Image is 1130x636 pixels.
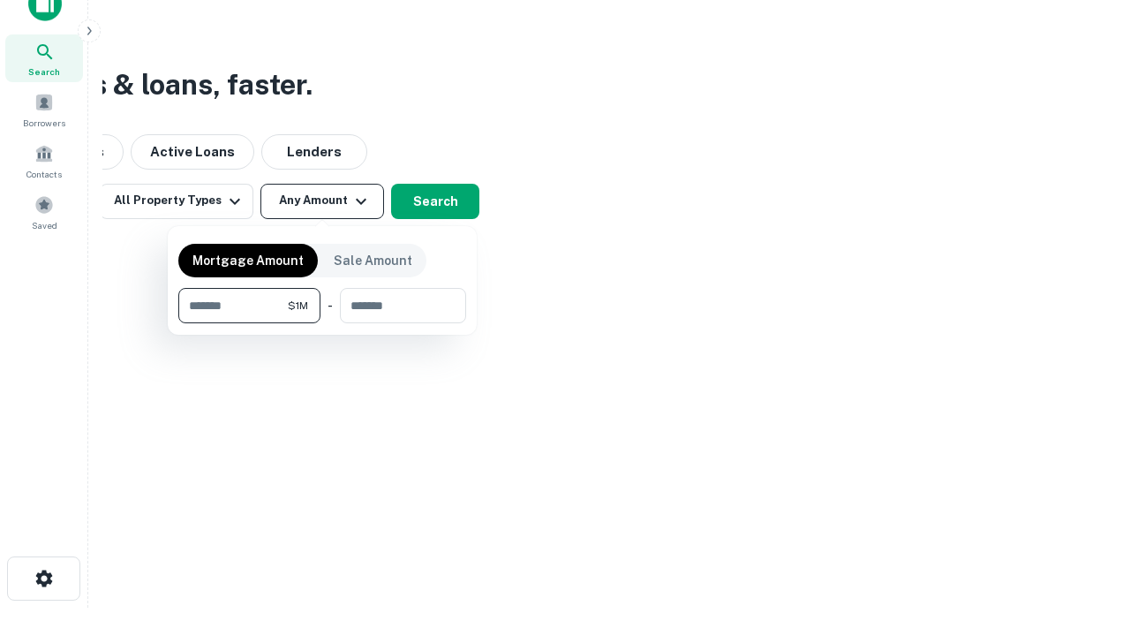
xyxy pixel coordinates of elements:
[334,251,412,270] p: Sale Amount
[192,251,304,270] p: Mortgage Amount
[1042,495,1130,579] iframe: Chat Widget
[288,298,308,314] span: $1M
[328,288,333,323] div: -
